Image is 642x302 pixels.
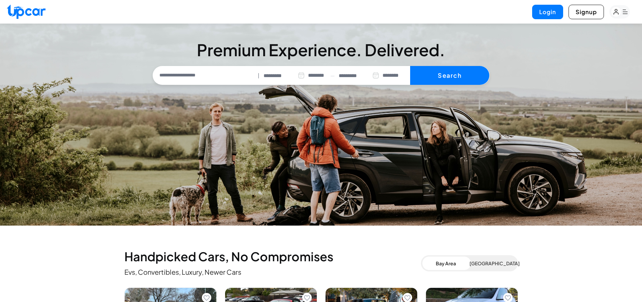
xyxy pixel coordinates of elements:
[258,72,259,79] span: |
[469,257,517,270] button: [GEOGRAPHIC_DATA]
[569,5,604,19] button: Signup
[410,66,489,85] button: Search
[532,5,563,19] button: Login
[330,72,335,79] span: —
[124,267,421,277] p: Evs, Convertibles, Luxury, Newer Cars
[153,42,490,58] h3: Premium Experience. Delivered.
[124,250,421,263] h2: Handpicked Cars, No Compromises
[422,257,469,270] button: Bay Area
[7,4,45,19] img: Upcar Logo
